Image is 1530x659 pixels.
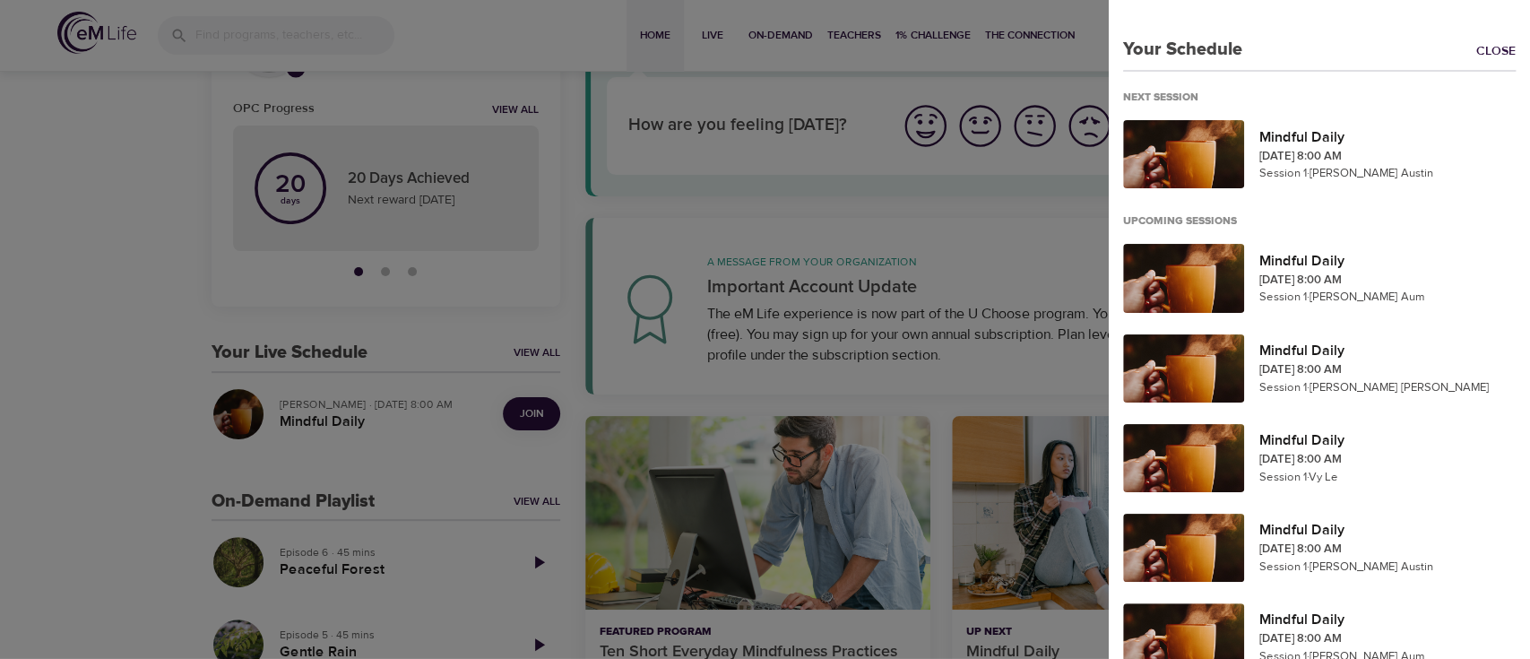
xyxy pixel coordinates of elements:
[1476,42,1530,63] a: Close
[1258,250,1516,272] p: Mindful Daily
[1258,148,1516,166] p: [DATE] 8:00 AM
[1258,340,1516,361] p: Mindful Daily
[1258,126,1516,148] p: Mindful Daily
[1258,361,1516,379] p: [DATE] 8:00 AM
[1258,272,1516,290] p: [DATE] 8:00 AM
[1258,559,1516,577] p: Session 1 · [PERSON_NAME] Austin
[1258,429,1516,451] p: Mindful Daily
[1258,609,1516,630] p: Mindful Daily
[1258,289,1516,307] p: Session 1 · [PERSON_NAME] Aum
[1258,519,1516,541] p: Mindful Daily
[1258,451,1516,469] p: [DATE] 8:00 AM
[1123,214,1251,230] div: Upcoming Sessions
[1109,36,1242,63] p: Your Schedule
[1258,541,1516,559] p: [DATE] 8:00 AM
[1258,379,1516,397] p: Session 1 · [PERSON_NAME] [PERSON_NAME]
[1258,165,1516,183] p: Session 1 · [PERSON_NAME] Austin
[1123,91,1213,106] div: Next Session
[1258,630,1516,648] p: [DATE] 8:00 AM
[1258,469,1516,487] p: Session 1 · Vy Le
